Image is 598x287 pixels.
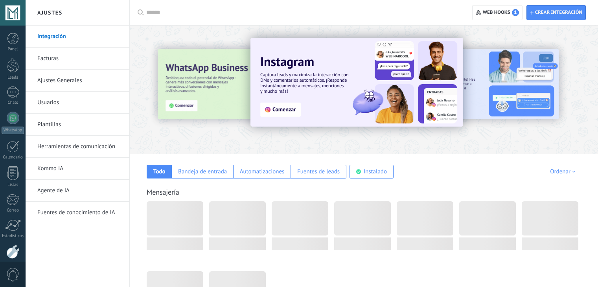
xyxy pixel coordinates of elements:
[364,168,387,175] div: Instalado
[178,168,227,175] div: Bandeja de entrada
[2,100,24,105] div: Chats
[240,168,285,175] div: Automatizaciones
[37,180,121,202] a: Agente de IA
[2,234,24,239] div: Estadísticas
[2,47,24,52] div: Panel
[26,48,129,70] li: Facturas
[37,158,121,180] a: Kommo IA
[250,38,463,127] img: Slide 1
[153,168,166,175] div: Todo
[26,202,129,223] li: Fuentes de conocimiento de IA
[158,49,325,119] img: Slide 3
[37,114,121,136] a: Plantillas
[26,114,129,136] li: Plantillas
[37,26,121,48] a: Integración
[483,9,519,16] span: Web hooks
[2,208,24,213] div: Correo
[26,70,129,92] li: Ajustes Generales
[26,136,129,158] li: Herramientas de comunicación
[26,158,129,180] li: Kommo IA
[297,168,340,175] div: Fuentes de leads
[37,92,121,114] a: Usuarios
[37,136,121,158] a: Herramientas de comunicación
[550,168,578,175] div: Ordenar
[26,180,129,202] li: Agente de IA
[147,188,179,197] a: Mensajería
[26,26,129,48] li: Integración
[2,127,24,134] div: WhatsApp
[26,92,129,114] li: Usuarios
[37,48,121,70] a: Facturas
[391,49,559,119] img: Slide 2
[526,5,586,20] button: Crear integración
[2,155,24,160] div: Calendario
[472,5,522,20] button: Web hooks1
[2,75,24,80] div: Leads
[2,182,24,188] div: Listas
[37,202,121,224] a: Fuentes de conocimiento de IA
[37,70,121,92] a: Ajustes Generales
[535,9,582,16] span: Crear integración
[512,9,519,16] span: 1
